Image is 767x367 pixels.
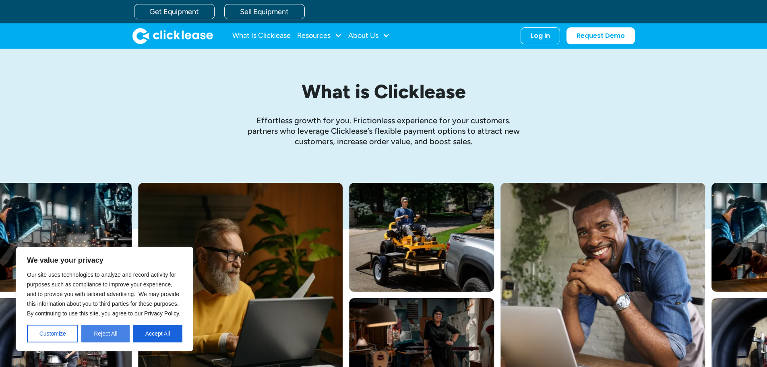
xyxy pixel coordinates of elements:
div: Log In [531,32,550,40]
span: Our site uses technologies to analyze and record activity for purposes such as compliance to impr... [27,272,180,317]
div: We value your privacy [16,247,193,351]
div: About Us [348,28,390,44]
button: Reject All [81,325,130,342]
a: Sell Equipment [224,4,305,19]
a: home [132,28,213,44]
h1: What is Clicklease [194,81,573,102]
a: Request Demo [566,27,635,44]
p: Effortless growth ﻿for you. Frictionless experience for your customers. partners who leverage Cli... [243,115,525,147]
a: What Is Clicklease [232,28,291,44]
button: Accept All [133,325,182,342]
button: Customize [27,325,78,342]
a: Get Equipment [134,4,215,19]
div: Resources [297,28,342,44]
img: Man with hat and blue shirt driving a yellow lawn mower onto a trailer [349,183,494,292]
p: We value your privacy [27,255,182,265]
img: Clicklease logo [132,28,213,44]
